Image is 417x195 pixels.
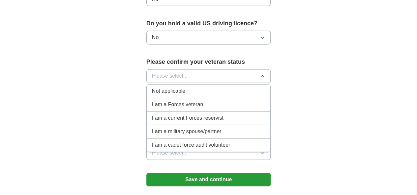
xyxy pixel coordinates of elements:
button: No [146,31,271,44]
span: I am a military spouse/partner [152,128,222,135]
label: Do you hold a valid US driving licence? [146,19,271,28]
span: Not applicable [152,87,185,95]
button: Please select... [146,146,271,160]
button: Please select... [146,69,271,83]
span: I am a cadet force audit volunteer [152,141,230,149]
span: I am a current Forces reservist [152,114,223,122]
button: Save and continue [146,173,271,186]
span: Please select... [152,72,188,80]
label: Please confirm your veteran status [146,58,271,66]
span: Please select... [152,149,188,157]
span: I am a Forces veteran [152,101,203,109]
span: No [152,34,159,41]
